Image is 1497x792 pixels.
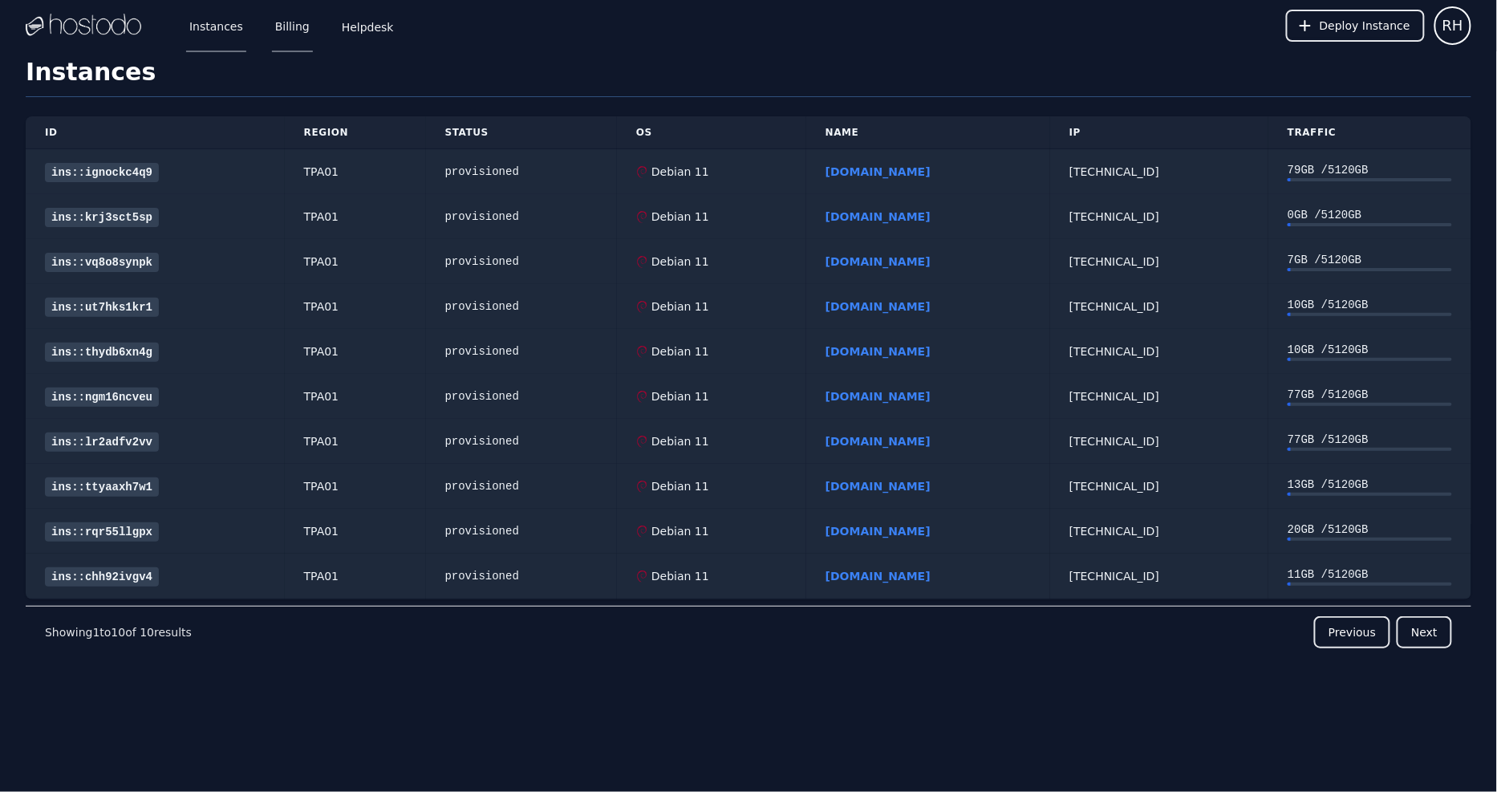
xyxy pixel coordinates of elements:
[45,567,159,587] a: ins::chh92ivgv4
[445,433,598,449] div: provisioned
[1050,116,1268,149] th: IP
[648,209,709,225] div: Debian 11
[648,299,709,315] div: Debian 11
[304,568,407,584] div: TPA01
[636,436,648,448] img: Debian 11
[826,570,931,583] a: [DOMAIN_NAME]
[45,208,159,227] a: ins::krj3sct5sp
[285,116,426,149] th: Region
[1288,477,1452,493] div: 13 GB / 5120 GB
[45,624,192,640] p: Showing to of results
[445,254,598,270] div: provisioned
[45,343,159,362] a: ins::thydb6xn4g
[636,481,648,493] img: Debian 11
[445,523,598,539] div: provisioned
[636,256,648,268] img: Debian 11
[826,255,931,268] a: [DOMAIN_NAME]
[26,606,1471,658] nav: Pagination
[636,166,648,178] img: Debian 11
[636,526,648,538] img: Debian 11
[617,116,806,149] th: OS
[304,433,407,449] div: TPA01
[304,478,407,494] div: TPA01
[826,390,931,403] a: [DOMAIN_NAME]
[1288,297,1452,313] div: 10 GB / 5120 GB
[1069,388,1249,404] div: [TECHNICAL_ID]
[45,253,159,272] a: ins::vq8o8synpk
[26,58,1471,97] h1: Instances
[1442,14,1463,37] span: RH
[426,116,617,149] th: Status
[1288,387,1452,403] div: 77 GB / 5120 GB
[1069,254,1249,270] div: [TECHNICAL_ID]
[826,435,931,448] a: [DOMAIN_NAME]
[26,116,285,149] th: ID
[1069,523,1249,539] div: [TECHNICAL_ID]
[1069,433,1249,449] div: [TECHNICAL_ID]
[1268,116,1471,149] th: Traffic
[445,478,598,494] div: provisioned
[648,478,709,494] div: Debian 11
[304,254,407,270] div: TPA01
[304,343,407,359] div: TPA01
[304,209,407,225] div: TPA01
[636,301,648,313] img: Debian 11
[648,343,709,359] div: Debian 11
[304,164,407,180] div: TPA01
[1069,299,1249,315] div: [TECHNICAL_ID]
[304,523,407,539] div: TPA01
[1288,207,1452,223] div: 0 GB / 5120 GB
[1069,568,1249,584] div: [TECHNICAL_ID]
[648,164,709,180] div: Debian 11
[92,626,99,639] span: 1
[45,298,159,317] a: ins::ut7hks1kr1
[1288,342,1452,358] div: 10 GB / 5120 GB
[826,300,931,313] a: [DOMAIN_NAME]
[648,433,709,449] div: Debian 11
[1288,522,1452,538] div: 20 GB / 5120 GB
[1069,478,1249,494] div: [TECHNICAL_ID]
[45,433,159,452] a: ins::lr2adfv2vv
[1288,162,1452,178] div: 79 GB / 5120 GB
[445,209,598,225] div: provisioned
[806,116,1050,149] th: Name
[1288,252,1452,268] div: 7 GB / 5120 GB
[445,299,598,315] div: provisioned
[826,345,931,358] a: [DOMAIN_NAME]
[1286,10,1425,42] button: Deploy Instance
[304,299,407,315] div: TPA01
[445,164,598,180] div: provisioned
[1069,164,1249,180] div: [TECHNICAL_ID]
[304,388,407,404] div: TPA01
[636,391,648,403] img: Debian 11
[1320,18,1410,34] span: Deploy Instance
[826,165,931,178] a: [DOMAIN_NAME]
[648,388,709,404] div: Debian 11
[445,343,598,359] div: provisioned
[1288,432,1452,448] div: 77 GB / 5120 GB
[1397,616,1452,648] button: Next
[636,571,648,583] img: Debian 11
[140,626,154,639] span: 10
[1069,209,1249,225] div: [TECHNICAL_ID]
[45,163,159,182] a: ins::ignockc4q9
[636,211,648,223] img: Debian 11
[1288,567,1452,583] div: 11 GB / 5120 GB
[648,568,709,584] div: Debian 11
[111,626,125,639] span: 10
[1069,343,1249,359] div: [TECHNICAL_ID]
[1314,616,1390,648] button: Previous
[826,525,931,538] a: [DOMAIN_NAME]
[648,254,709,270] div: Debian 11
[45,477,159,497] a: ins::ttyaaxh7w1
[648,523,709,539] div: Debian 11
[45,522,159,542] a: ins::rqr55llgpx
[636,346,648,358] img: Debian 11
[445,388,598,404] div: provisioned
[826,210,931,223] a: [DOMAIN_NAME]
[826,480,931,493] a: [DOMAIN_NAME]
[45,388,159,407] a: ins::ngm16ncveu
[445,568,598,584] div: provisioned
[1434,6,1471,45] button: User menu
[26,14,141,38] img: Logo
